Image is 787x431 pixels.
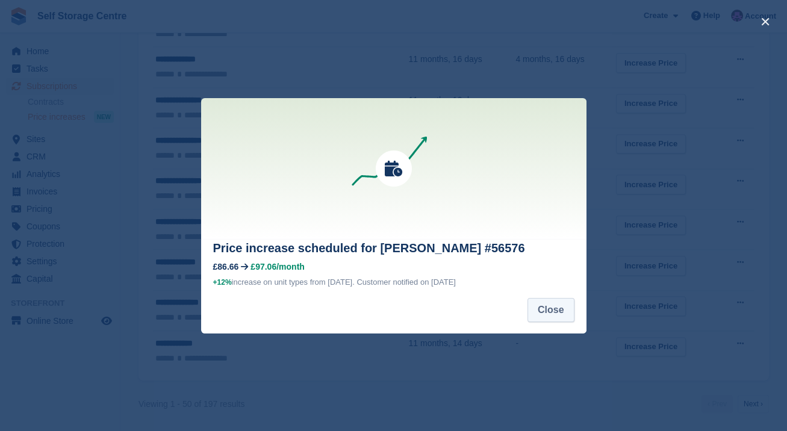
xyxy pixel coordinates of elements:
div: £86.66 [213,262,239,271]
span: /month [276,262,305,271]
button: Close [527,298,574,322]
div: +12% [213,276,232,288]
span: £97.06 [250,262,276,271]
h2: Price increase scheduled for [PERSON_NAME] #56576 [213,239,574,257]
button: close [756,12,775,31]
span: increase on unit types from [DATE]. [213,278,355,287]
span: Customer notified on [DATE] [356,278,456,287]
